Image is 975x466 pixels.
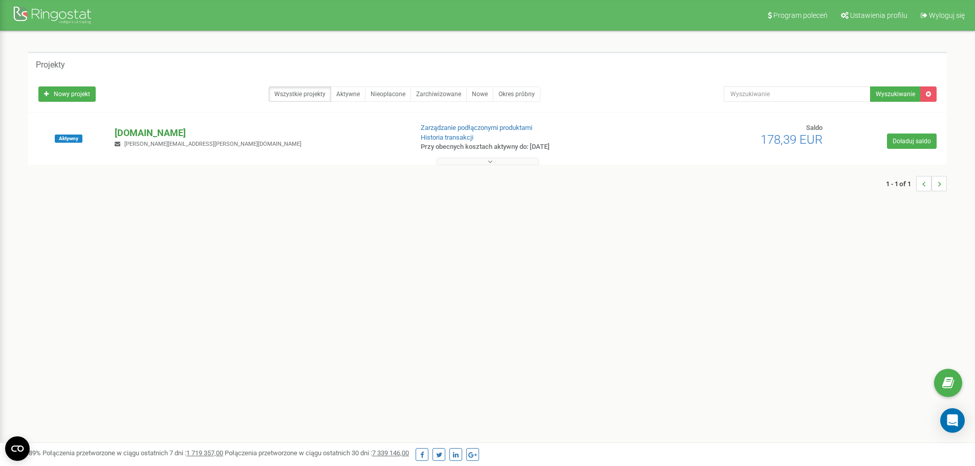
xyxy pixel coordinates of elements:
[42,449,223,457] span: Połączenia przetworzone w ciągu ostatnich 7 dni :
[186,449,223,457] u: 1 719 357,00
[886,176,916,191] span: 1 - 1 of 1
[773,11,828,19] span: Program poleceń
[365,86,411,102] a: Nieopłacone
[38,86,96,102] a: Nowy projekt
[372,449,409,457] u: 7 339 146,00
[493,86,540,102] a: Okres próbny
[887,134,937,149] a: Doładuj saldo
[410,86,467,102] a: Zarchiwizowane
[269,86,331,102] a: Wszystkie projekty
[55,135,82,143] span: Aktywny
[886,166,947,202] nav: ...
[421,134,473,141] a: Historia transakcji
[761,132,822,147] span: 178,39 EUR
[5,436,30,461] button: Open CMP widget
[421,142,634,152] p: Przy obecnych kosztach aktywny do: [DATE]
[36,60,65,70] h5: Projekty
[421,124,532,131] a: Zarządzanie podłączonymi produktami
[940,408,965,433] div: Open Intercom Messenger
[806,124,822,131] span: Saldo
[466,86,493,102] a: Nowe
[225,449,409,457] span: Połączenia przetworzone w ciągu ostatnich 30 dni :
[850,11,907,19] span: Ustawienia profilu
[724,86,871,102] input: Wyszukiwanie
[115,126,404,140] p: [DOMAIN_NAME]
[929,11,965,19] span: Wyloguj się
[870,86,921,102] button: Wyszukiwanie
[331,86,365,102] a: Aktywne
[124,141,301,147] span: [PERSON_NAME][EMAIL_ADDRESS][PERSON_NAME][DOMAIN_NAME]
